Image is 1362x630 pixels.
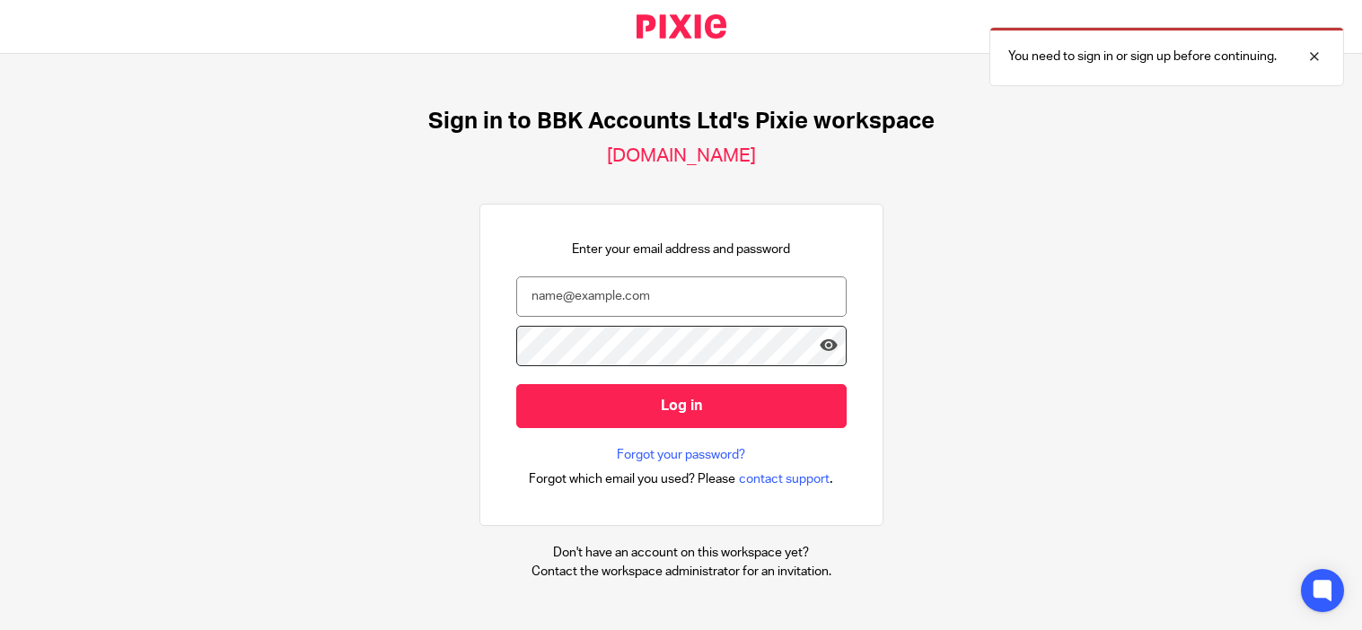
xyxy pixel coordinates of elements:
p: Contact the workspace administrator for an invitation. [532,563,831,581]
input: name@example.com [516,276,847,317]
h1: Sign in to BBK Accounts Ltd's Pixie workspace [428,108,935,136]
div: . [529,468,833,489]
span: Forgot which email you used? Please [529,470,735,488]
p: Don't have an account on this workspace yet? [532,544,831,562]
span: contact support [739,470,830,488]
p: Enter your email address and password [572,241,790,258]
input: Log in [516,384,847,428]
a: Forgot your password? [617,446,745,464]
h2: [DOMAIN_NAME] [607,144,756,168]
p: You need to sign in or sign up before continuing. [1008,48,1277,66]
